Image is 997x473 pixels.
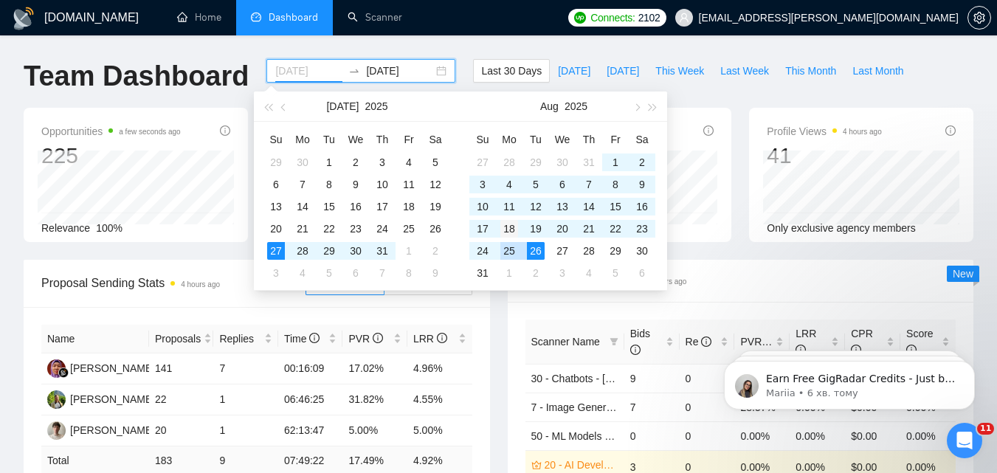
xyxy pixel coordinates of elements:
[474,220,491,238] div: 17
[703,125,714,136] span: info-circle
[633,242,651,260] div: 30
[278,415,343,446] td: 62:13:47
[47,390,66,409] img: MK
[342,415,407,446] td: 5.00%
[845,421,900,450] td: $0.00
[712,59,777,83] button: Last Week
[549,128,576,151] th: We
[469,196,496,218] td: 2025-08-10
[320,153,338,171] div: 1
[576,218,602,240] td: 2025-08-21
[602,151,629,173] td: 2025-08-01
[407,384,472,415] td: 4.55%
[629,173,655,196] td: 2025-08-09
[576,262,602,284] td: 2025-09-04
[155,331,201,347] span: Proposals
[400,220,418,238] div: 25
[496,262,522,284] td: 2025-09-01
[629,128,655,151] th: Sa
[289,128,316,151] th: Mo
[680,421,735,450] td: 0
[41,222,90,234] span: Relevance
[473,59,550,83] button: Last 30 Days
[558,63,590,79] span: [DATE]
[500,264,518,282] div: 1
[316,196,342,218] td: 2025-07-15
[251,12,261,22] span: dashboard
[496,173,522,196] td: 2025-08-04
[574,12,586,24] img: upwork-logo.png
[400,242,418,260] div: 1
[598,59,647,83] button: [DATE]
[213,384,278,415] td: 1
[422,218,449,240] td: 2025-07-26
[219,331,261,347] span: Replies
[422,240,449,262] td: 2025-08-02
[550,59,598,83] button: [DATE]
[522,196,549,218] td: 2025-08-12
[347,176,365,193] div: 9
[316,128,342,151] th: Tu
[796,328,816,356] span: LRR
[320,220,338,238] div: 22
[679,13,689,23] span: user
[967,6,991,30] button: setting
[267,153,285,171] div: 29
[347,242,365,260] div: 30
[58,367,69,378] img: gigradar-bm.png
[47,421,66,440] img: OH
[531,430,644,442] a: 50 - ML Models - [DATE]
[400,153,418,171] div: 4
[968,12,990,24] span: setting
[553,198,571,215] div: 13
[527,242,545,260] div: 26
[119,128,180,136] time: a few seconds ago
[422,196,449,218] td: 2025-07-19
[602,262,629,284] td: 2025-09-05
[500,198,518,215] div: 11
[531,401,682,413] a: 7 - Image Generative AI - [DATE]
[624,393,680,421] td: 7
[263,196,289,218] td: 2025-07-13
[522,218,549,240] td: 2025-08-19
[369,240,396,262] td: 2025-07-31
[633,220,651,238] div: 23
[181,280,220,289] time: 4 hours ago
[549,262,576,284] td: 2025-09-03
[540,92,559,121] button: Aug
[469,151,496,173] td: 2025-07-27
[531,336,600,348] span: Scanner Name
[576,196,602,218] td: 2025-08-14
[553,242,571,260] div: 27
[496,196,522,218] td: 2025-08-11
[633,264,651,282] div: 6
[525,272,956,290] span: Scanner Breakdown
[267,176,285,193] div: 6
[500,153,518,171] div: 28
[373,333,383,343] span: info-circle
[610,337,618,346] span: filter
[680,393,735,421] td: 0
[602,196,629,218] td: 2025-08-15
[852,63,903,79] span: Last Month
[474,198,491,215] div: 10
[629,262,655,284] td: 2025-09-06
[96,222,123,234] span: 100%
[522,173,549,196] td: 2025-08-05
[527,198,545,215] div: 12
[263,173,289,196] td: 2025-07-06
[22,31,273,80] div: message notification from Mariia, 6 хв. тому. Earn Free GigRadar Credits - Just by Sharing Your S...
[777,59,844,83] button: This Month
[481,63,542,79] span: Last 30 Days
[373,176,391,193] div: 10
[294,220,311,238] div: 21
[720,63,769,79] span: Last Week
[527,176,545,193] div: 5
[629,151,655,173] td: 2025-08-02
[373,242,391,260] div: 31
[309,333,320,343] span: info-circle
[790,421,845,450] td: 0.00%
[70,360,155,376] div: [PERSON_NAME]
[289,262,316,284] td: 2025-08-04
[607,264,624,282] div: 5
